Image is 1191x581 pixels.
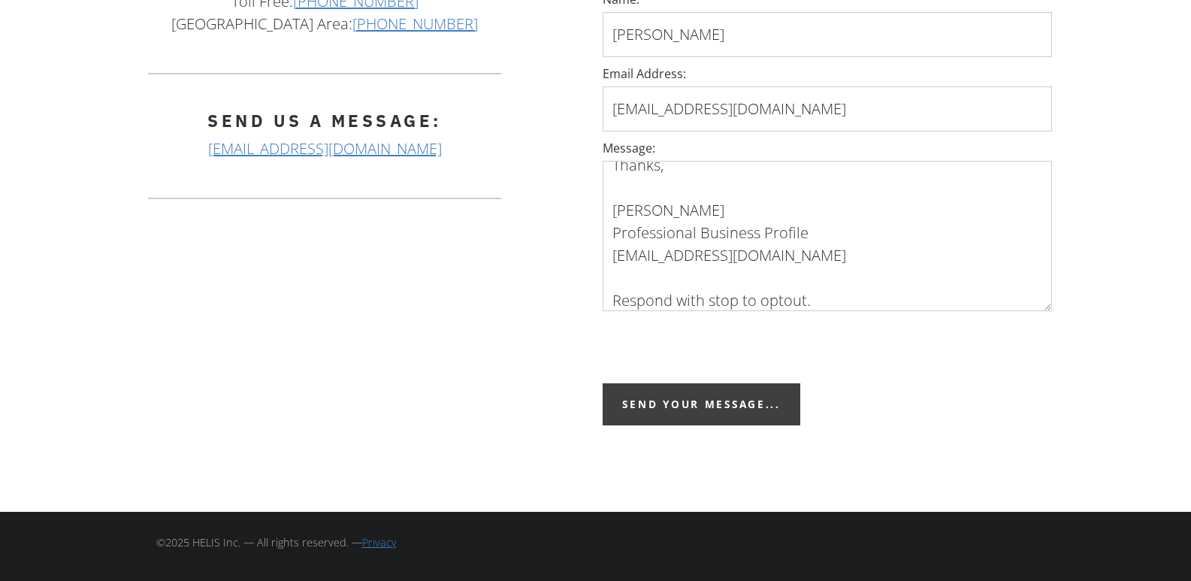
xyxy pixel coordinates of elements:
label: Email Address: [603,65,1052,83]
a: [PHONE_NUMBER] [352,14,478,34]
a: [EMAIL_ADDRESS][DOMAIN_NAME] [208,138,442,159]
iframe: reCAPTCHA [603,319,831,377]
label: Message: [603,139,1052,157]
a: Privacy [362,535,397,549]
input: Enter your name [603,12,1052,57]
p: © 2025 HELIS Inc. — All rights reserved. — [156,534,588,551]
input: Send your message... [603,383,800,425]
h1: Send Us a message: [139,112,511,131]
input: Enter your email address [603,86,1052,132]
